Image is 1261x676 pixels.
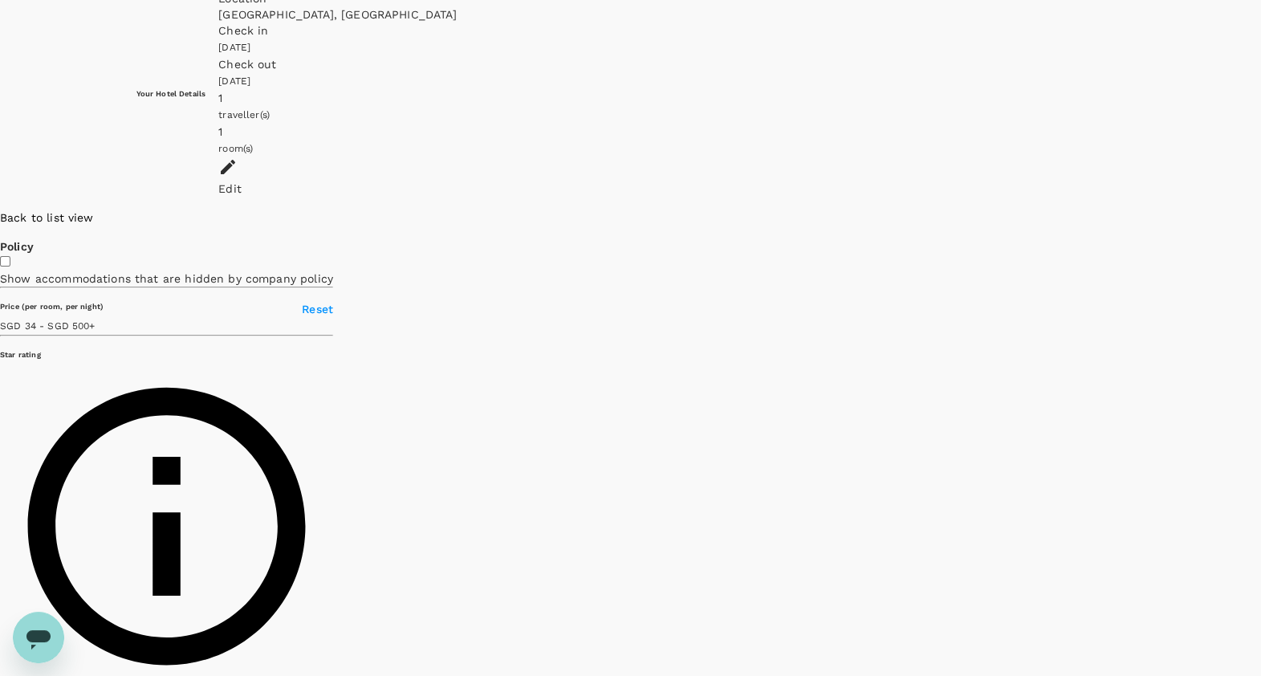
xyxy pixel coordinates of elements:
h6: Your Hotel Details [136,88,206,99]
div: 1 [218,124,1125,140]
span: room(s) [218,143,253,154]
span: [DATE] [218,75,250,87]
div: Check out [218,56,1125,72]
span: traveller(s) [218,109,270,120]
span: [DATE] [218,42,250,53]
div: Check in [218,22,1125,39]
span: Reset [302,303,333,316]
div: [GEOGRAPHIC_DATA], [GEOGRAPHIC_DATA] [218,6,1125,22]
div: 1 [218,90,1125,106]
div: Edit [218,181,1125,197]
iframe: Button to launch messaging window [13,612,64,663]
